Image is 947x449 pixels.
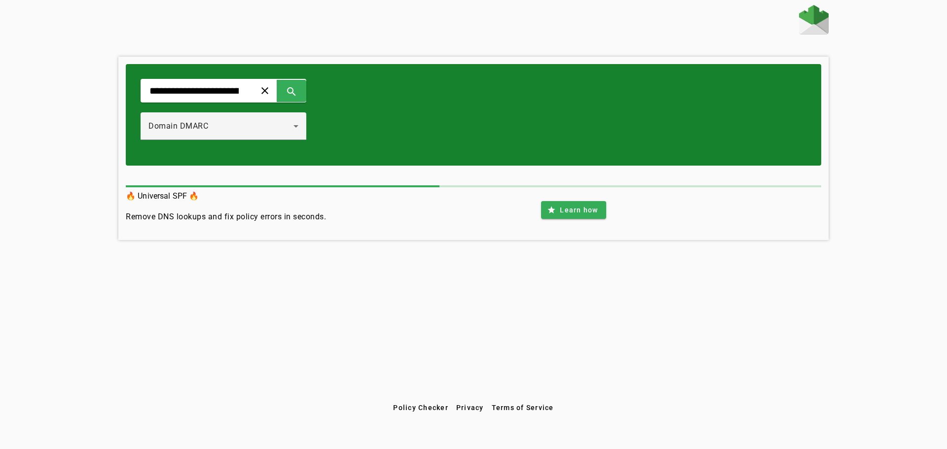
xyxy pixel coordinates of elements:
[560,205,598,215] span: Learn how
[488,399,558,416] button: Terms of Service
[456,404,484,412] span: Privacy
[492,404,554,412] span: Terms of Service
[126,189,326,203] h3: 🔥 Universal SPF 🔥
[541,201,606,219] button: Learn how
[452,399,488,416] button: Privacy
[799,5,829,37] a: Home
[148,121,208,131] span: Domain DMARC
[799,5,829,35] img: Fraudmarc Logo
[126,211,326,223] h4: Remove DNS lookups and fix policy errors in seconds.
[393,404,448,412] span: Policy Checker
[389,399,452,416] button: Policy Checker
